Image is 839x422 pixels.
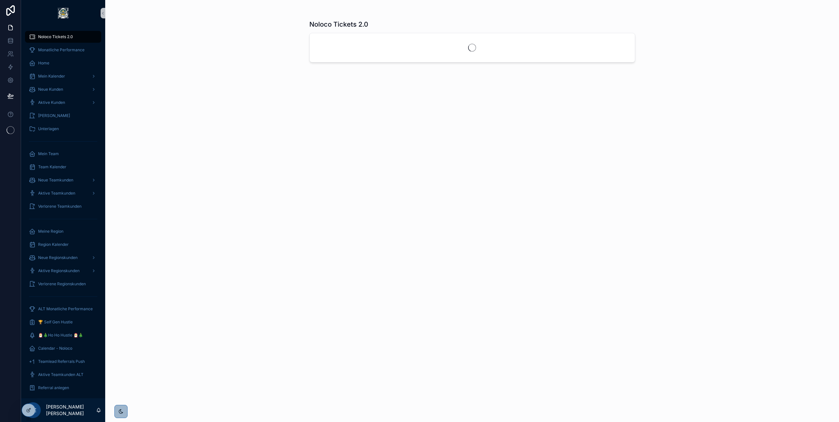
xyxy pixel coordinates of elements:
[38,47,84,53] span: Monatliche Performance
[38,34,73,39] span: Noloco Tickets 2.0
[25,356,101,367] a: Teamlead Referrals Push
[25,83,101,95] a: Neue Kunden
[25,31,101,43] a: Noloco Tickets 2.0
[38,74,65,79] span: Mein Kalender
[38,255,78,260] span: Neue Regionskunden
[309,20,368,29] h1: Noloco Tickets 2.0
[25,123,101,135] a: Unterlagen
[38,319,73,325] span: 🏆 Self Gen Hustle
[25,252,101,264] a: Neue Regionskunden
[38,151,59,156] span: Mein Team
[25,174,101,186] a: Neue Teamkunden
[25,239,101,250] a: Region Kalender
[38,191,75,196] span: Aktive Teamkunden
[38,242,69,247] span: Region Kalender
[38,164,66,170] span: Team Kalender
[25,200,101,212] a: Verlorene Teamkunden
[25,303,101,315] a: ALT Monatliche Performance
[25,316,101,328] a: 🏆 Self Gen Hustle
[38,100,65,105] span: Aktive Kunden
[25,70,101,82] a: Mein Kalender
[25,382,101,394] a: Referral anlegen
[25,278,101,290] a: Verlorene Regionskunden
[38,281,86,287] span: Verlorene Regionskunden
[38,87,63,92] span: Neue Kunden
[25,44,101,56] a: Monatliche Performance
[46,404,96,417] p: [PERSON_NAME] [PERSON_NAME]
[25,57,101,69] a: Home
[38,306,93,312] span: ALT Monatliche Performance
[38,177,73,183] span: Neue Teamkunden
[25,161,101,173] a: Team Kalender
[25,329,101,341] a: 🎅🎄Ho Ho Hustle 🎅🎄
[25,148,101,160] a: Mein Team
[38,60,49,66] span: Home
[38,359,85,364] span: Teamlead Referrals Push
[25,342,101,354] a: Calendar - Noloco
[25,225,101,237] a: Meine Region
[21,26,105,398] div: scrollable content
[38,333,83,338] span: 🎅🎄Ho Ho Hustle 🎅🎄
[38,346,72,351] span: Calendar - Noloco
[38,268,80,273] span: Aktive Regionskunden
[38,113,70,118] span: [PERSON_NAME]
[38,204,82,209] span: Verlorene Teamkunden
[25,110,101,122] a: [PERSON_NAME]
[38,126,59,131] span: Unterlagen
[25,97,101,108] a: Aktive Kunden
[38,229,63,234] span: Meine Region
[38,385,69,390] span: Referral anlegen
[58,8,68,18] img: App logo
[25,265,101,277] a: Aktive Regionskunden
[25,369,101,381] a: Aktive Teamkunden ALT
[25,187,101,199] a: Aktive Teamkunden
[38,372,84,377] span: Aktive Teamkunden ALT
